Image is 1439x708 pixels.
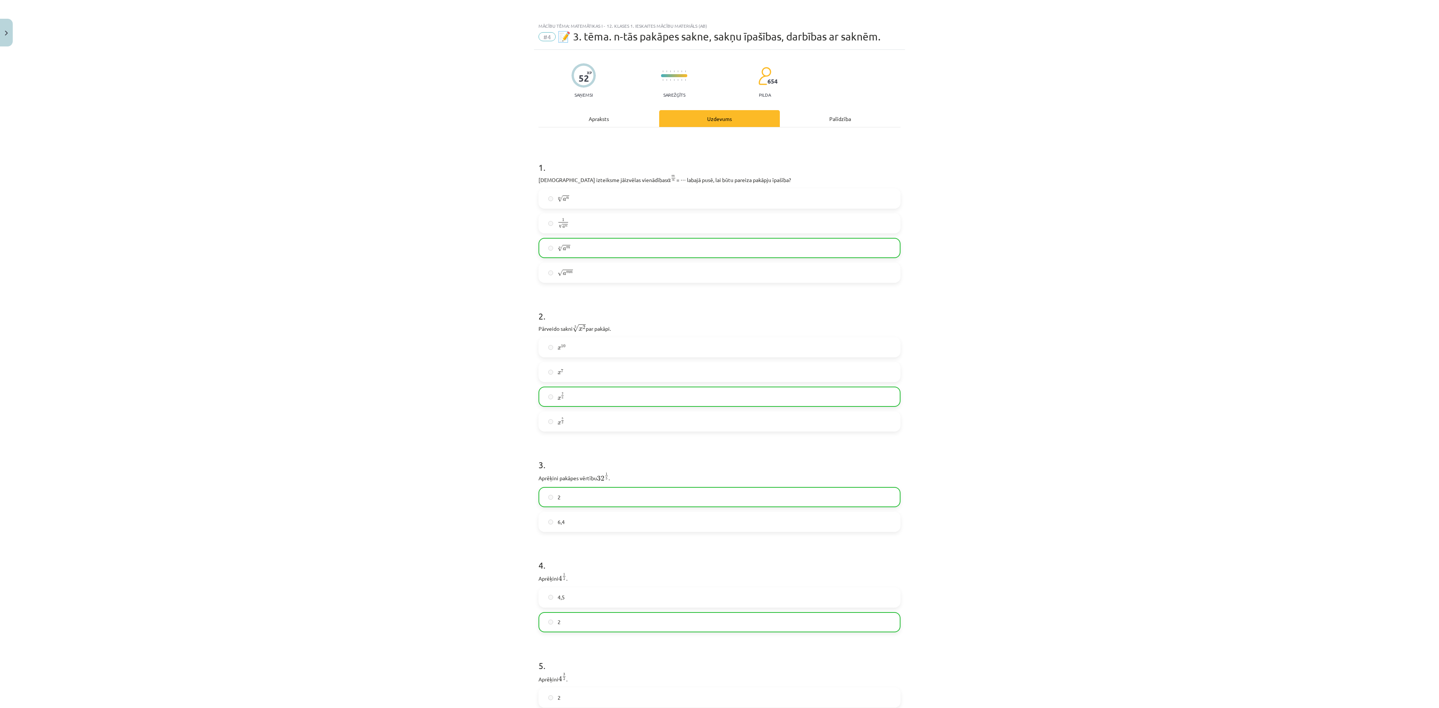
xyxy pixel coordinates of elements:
[566,271,570,273] span: m
[539,572,900,583] p: Aprēķini .
[539,149,900,172] h1: 1 .
[563,198,566,201] span: a
[672,179,675,181] span: n
[539,298,900,321] h1: 2 .
[663,79,663,81] img: icon-short-line-57e1e144782c952c97e751825c79c345078a6d821885a25fce030b3d8c18986b.svg
[681,70,682,72] img: icon-short-line-57e1e144782c952c97e751825c79c345078a6d821885a25fce030b3d8c18986b.svg
[573,324,579,332] span: √
[558,575,562,581] span: 4
[558,493,561,501] span: 2
[558,518,565,526] span: 6,4
[566,246,570,249] span: m
[678,79,678,81] img: icon-short-line-57e1e144782c952c97e751825c79c345078a6d821885a25fce030b3d8c18986b.svg
[678,70,678,72] img: icon-short-line-57e1e144782c952c97e751825c79c345078a6d821885a25fce030b3d8c18986b.svg
[563,577,565,580] span: 2
[539,472,900,482] p: Aprēķini pakāpes vērtību .
[558,196,563,202] span: √
[558,694,561,702] span: 2
[539,547,900,570] h1: 4 .
[548,520,553,524] input: 6,4
[539,647,900,671] h1: 5 .
[548,595,553,600] input: 4,5
[558,270,563,276] span: √
[539,175,900,184] p: [DEMOGRAPHIC_DATA] izteiksme jāizvēlas vienādības = ⋯ labajā pusē, lai būtu pareiza pakāpju īpašība?
[681,79,682,81] img: icon-short-line-57e1e144782c952c97e751825c79c345078a6d821885a25fce030b3d8c18986b.svg
[587,70,592,75] span: XP
[539,447,900,470] h1: 3 .
[563,573,565,575] span: 1
[780,110,900,127] div: Palīdzība
[663,70,663,72] img: icon-short-line-57e1e144782c952c97e751825c79c345078a6d821885a25fce030b3d8c18986b.svg
[562,397,563,399] span: 5
[563,247,566,251] span: a
[570,271,573,273] span: n
[563,678,565,680] span: 2
[597,476,604,481] span: 32
[561,345,565,348] span: 10
[539,23,900,28] div: Mācību tēma: Matemātikas i - 12. klases 1. ieskaites mācību materiāls (ab)
[563,272,566,275] span: a
[539,673,900,683] p: Aprēķini .
[558,676,562,681] span: 4
[606,477,607,480] span: 5
[548,620,553,624] input: 2
[759,92,771,97] p: pilda
[559,224,562,229] span: √
[670,70,671,72] img: icon-short-line-57e1e144782c952c97e751825c79c345078a6d821885a25fce030b3d8c18986b.svg
[666,70,667,72] img: icon-short-line-57e1e144782c952c97e751825c79c345078a6d821885a25fce030b3d8c18986b.svg
[562,417,563,420] span: 5
[579,327,583,331] span: x
[666,79,667,81] img: icon-short-line-57e1e144782c952c97e751825c79c345078a6d821885a25fce030b3d8c18986b.svg
[548,695,553,700] input: 2
[558,30,881,43] span: 📝 3. tēma. n-tās pakāpes sakne, sakņu īpašības, darbības ar saknēm.
[672,175,675,177] span: m
[548,495,553,500] input: 2
[539,110,659,127] div: Apraksts
[558,593,565,601] span: 4,5
[558,397,561,400] span: x
[663,92,685,97] p: Sarežģīts
[758,67,771,85] img: students-c634bb4e5e11cddfef0936a35e636f08e4e9abd3cc4e673bd6f9a4125e45ecb1.svg
[539,32,556,41] span: #4
[558,421,561,425] span: x
[606,472,607,475] span: 1
[685,70,686,72] img: icon-short-line-57e1e144782c952c97e751825c79c345078a6d821885a25fce030b3d8c18986b.svg
[561,369,563,373] span: 7
[558,245,563,251] span: √
[565,225,567,227] span: m
[670,79,671,81] img: icon-short-line-57e1e144782c952c97e751825c79c345078a6d821885a25fce030b3d8c18986b.svg
[583,326,585,329] span: 2
[579,73,589,84] div: 52
[5,31,8,36] img: icon-close-lesson-0947bae3869378f0d4975bcd49f059093ad1ed9edebbc8119c70593378902aed.svg
[685,79,686,81] img: icon-short-line-57e1e144782c952c97e751825c79c345078a6d821885a25fce030b3d8c18986b.svg
[667,179,671,182] span: a
[539,323,900,333] p: Pārveido sakni par pakāpi.
[562,393,563,395] span: 2
[571,92,596,97] p: Saņemsi
[562,421,563,424] span: 2
[562,226,565,228] span: a
[659,110,780,127] div: Uzdevums
[562,218,564,222] span: 1
[563,673,565,676] span: 3
[558,618,561,626] span: 2
[767,78,778,85] span: 654
[566,197,569,199] span: n
[558,371,561,375] span: x
[558,347,561,350] span: x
